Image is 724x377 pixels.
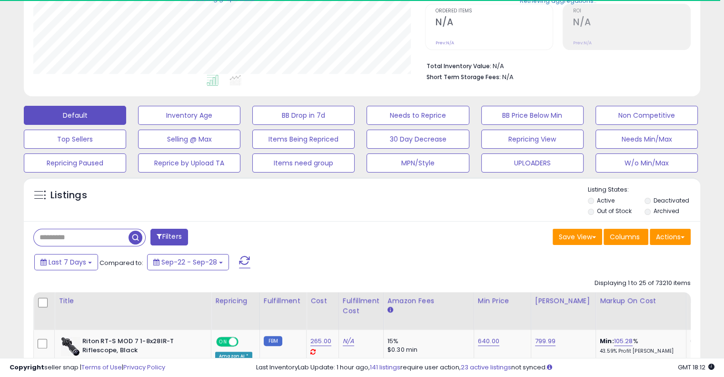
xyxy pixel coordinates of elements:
button: BB Price Below Min [481,106,584,125]
button: MPN/Style [367,153,469,173]
button: Inventory Age [138,106,240,125]
button: Items Being Repriced [252,130,355,149]
div: $0.30 min [387,346,466,354]
button: UPLOADERS [481,153,584,173]
div: Min Price [478,296,527,306]
button: Repricing Paused [24,153,126,173]
img: 418hPfOYIiL._SL40_.jpg [61,337,80,356]
div: Repricing [215,296,256,306]
button: Needs to Reprice [367,106,469,125]
a: N/A [343,336,354,346]
div: Fulfillment [264,296,302,306]
button: Repricing View [481,130,584,149]
label: Out of Stock [597,207,632,215]
button: Top Sellers [24,130,126,149]
span: Compared to: [99,258,143,267]
div: [PERSON_NAME] [535,296,592,306]
b: Min: [600,336,614,346]
a: Privacy Policy [123,363,165,372]
div: Markup on Cost [600,296,682,306]
button: 30 Day Decrease [367,130,469,149]
div: Fulfillment Cost [343,296,379,316]
h5: Listings [50,189,87,202]
label: Active [597,196,615,204]
strong: Copyright [10,363,44,372]
div: Displaying 1 to 25 of 73210 items [595,279,691,288]
a: 105.28 [614,336,633,346]
a: 799.99 [535,336,555,346]
span: Sep-22 - Sep-28 [161,257,217,267]
span: ON [217,338,229,346]
div: % [600,337,679,355]
span: 2025-10-6 18:12 GMT [678,363,714,372]
div: Fulfillable Quantity [690,296,723,316]
a: Terms of Use [81,363,122,372]
button: Filters [150,229,188,245]
a: 265.00 [310,336,331,346]
p: 43.59% Profit [PERSON_NAME] [600,348,679,355]
th: The percentage added to the cost of goods (COGS) that forms the calculator for Min & Max prices. [595,292,686,330]
button: Default [24,106,126,125]
button: Save View [553,229,602,245]
button: Needs Min/Max [595,130,698,149]
div: 0 [690,337,720,346]
b: Riton RT-S MOD 7 1-8x28IR-T Riflescope, Black [82,337,198,357]
a: 141 listings [370,363,400,372]
button: Last 7 Days [34,254,98,270]
button: BB Drop in 7d [252,106,355,125]
a: 640.00 [478,336,499,346]
a: 23 active listings [461,363,511,372]
span: OFF [237,338,252,346]
button: Non Competitive [595,106,698,125]
div: Amazon Fees [387,296,470,306]
div: seller snap | | [10,363,165,372]
span: Columns [610,232,640,242]
div: Title [59,296,207,306]
label: Deactivated [653,196,689,204]
span: Last 7 Days [49,257,86,267]
small: FBM [264,336,282,346]
button: Reprice by Upload TA [138,153,240,173]
button: Columns [604,229,648,245]
button: Selling @ Max [138,130,240,149]
div: Last InventoryLab Update: 1 hour ago, require user action, not synced. [256,363,714,372]
button: Sep-22 - Sep-28 [147,254,229,270]
button: Actions [650,229,691,245]
div: Cost [310,296,335,306]
button: Items need group [252,153,355,173]
button: W/o Min/Max [595,153,698,173]
p: Listing States: [588,185,700,194]
label: Archived [653,207,679,215]
small: Amazon Fees. [387,306,393,315]
div: 15% [387,337,466,346]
